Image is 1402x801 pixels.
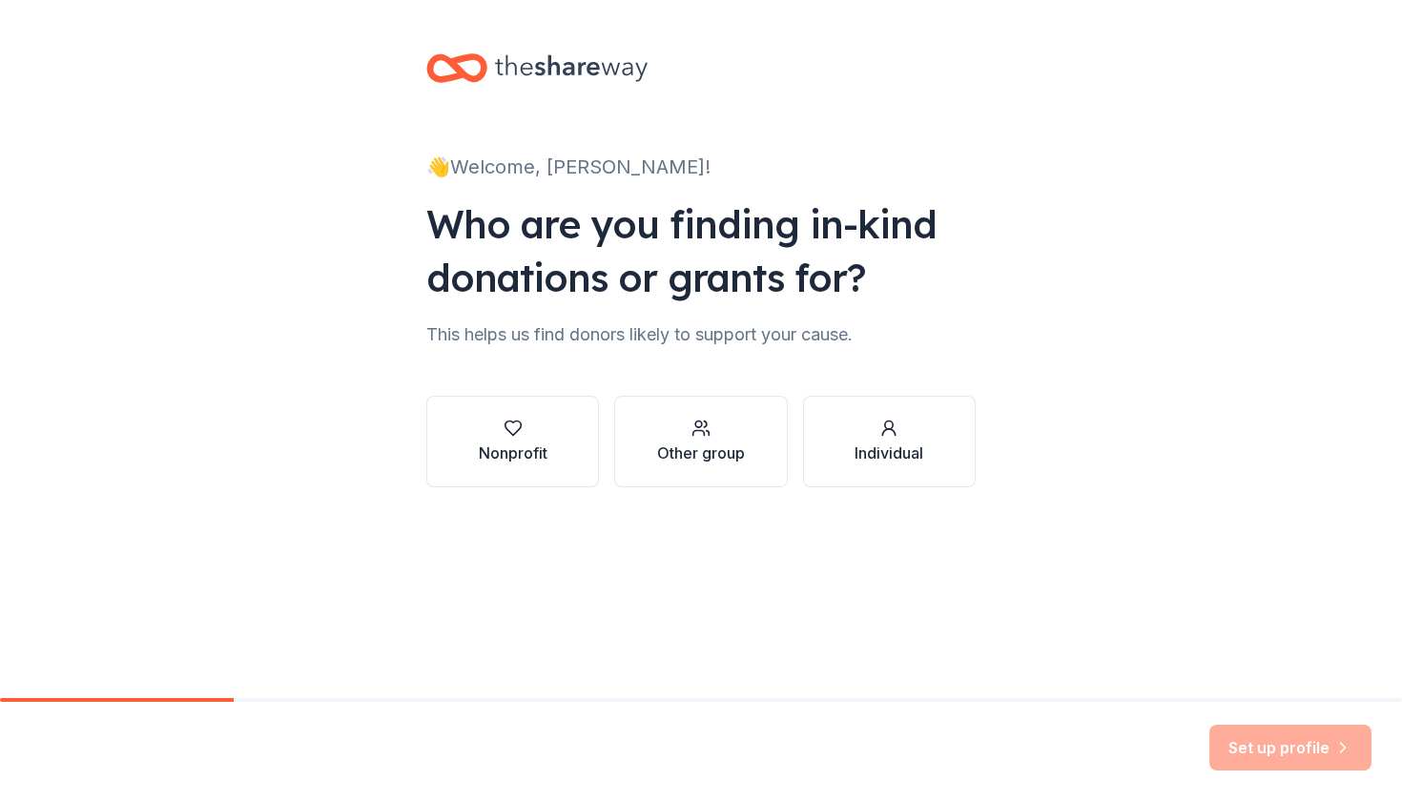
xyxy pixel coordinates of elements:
div: Other group [657,442,745,464]
div: Nonprofit [479,442,547,464]
div: 👋 Welcome, [PERSON_NAME]! [426,152,976,182]
button: Individual [803,396,976,487]
div: Who are you finding in-kind donations or grants for? [426,197,976,304]
button: Nonprofit [426,396,599,487]
div: Individual [855,442,923,464]
div: This helps us find donors likely to support your cause. [426,319,976,350]
button: Other group [614,396,787,487]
